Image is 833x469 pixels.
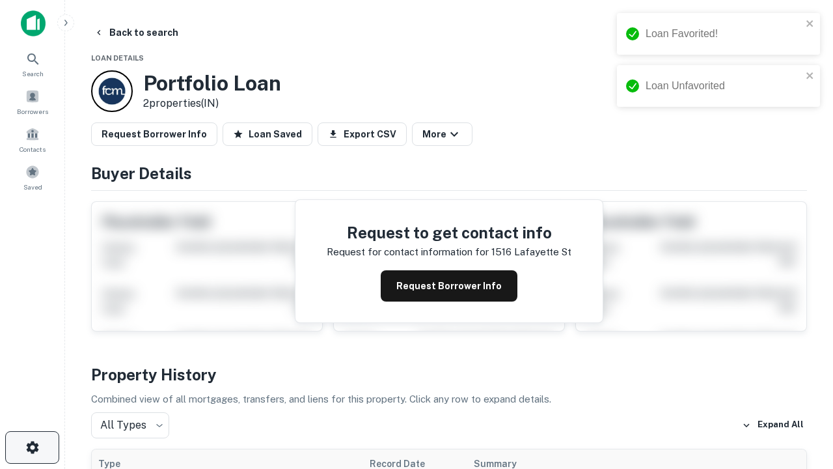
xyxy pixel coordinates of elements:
h4: Property History [91,363,807,386]
span: Loan Details [91,54,144,62]
a: Borrowers [4,84,61,119]
span: Saved [23,182,42,192]
a: Saved [4,160,61,195]
iframe: Chat Widget [768,365,833,427]
button: Export CSV [318,122,407,146]
div: Loan Unfavorited [646,78,802,94]
div: All Types [91,412,169,438]
span: Search [22,68,44,79]
p: 2 properties (IN) [143,96,281,111]
h3: Portfolio Loan [143,71,281,96]
a: Search [4,46,61,81]
button: close [806,70,815,83]
p: 1516 lafayette st [491,244,571,260]
span: Borrowers [17,106,48,117]
img: capitalize-icon.png [21,10,46,36]
p: Request for contact information for [327,244,489,260]
h4: Request to get contact info [327,221,571,244]
h4: Buyer Details [91,162,807,185]
button: More [412,122,472,146]
button: close [806,18,815,31]
button: Request Borrower Info [91,122,217,146]
a: Contacts [4,122,61,157]
button: Back to search [89,21,184,44]
span: Contacts [20,144,46,154]
p: Combined view of all mortgages, transfers, and liens for this property. Click any row to expand d... [91,391,807,407]
button: Expand All [739,416,807,435]
button: Request Borrower Info [381,270,517,302]
div: Loan Favorited! [646,26,802,42]
button: Loan Saved [223,122,312,146]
